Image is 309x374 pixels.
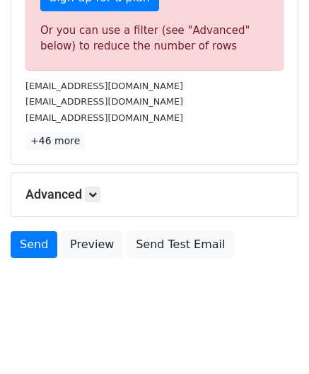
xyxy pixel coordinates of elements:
div: Or you can use a filter (see "Advanced" below) to reduce the number of rows [40,23,269,54]
iframe: Chat Widget [238,306,309,374]
a: Send [11,231,57,258]
a: +46 more [25,132,85,150]
h5: Advanced [25,187,284,202]
small: [EMAIL_ADDRESS][DOMAIN_NAME] [25,112,183,123]
a: Send Test Email [127,231,234,258]
a: Preview [61,231,123,258]
small: [EMAIL_ADDRESS][DOMAIN_NAME] [25,81,183,91]
small: [EMAIL_ADDRESS][DOMAIN_NAME] [25,96,183,107]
